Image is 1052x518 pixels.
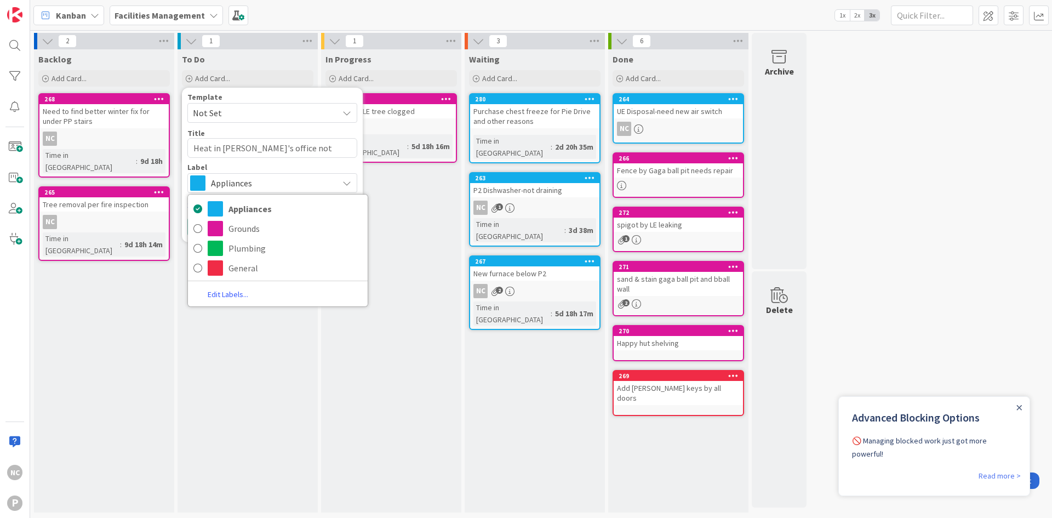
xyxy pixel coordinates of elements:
[551,141,552,153] span: :
[619,327,743,335] div: 270
[552,308,596,320] div: 5d 18h 17m
[470,284,599,298] div: NC
[470,183,599,197] div: P2 Dishwasher-not draining
[470,173,599,183] div: 263
[566,224,596,236] div: 3d 38m
[187,163,207,171] span: Label
[407,140,409,152] span: :
[632,35,651,48] span: 6
[211,175,333,191] span: Appliances
[327,94,456,104] div: 275
[614,163,743,178] div: Fence by Gaga ball pit needs repair
[7,465,22,480] div: NC
[613,54,633,65] span: Done
[188,258,368,278] a: General
[228,240,362,257] span: Plumbing
[622,235,630,242] span: 1
[187,93,222,101] span: Template
[228,260,362,276] span: General
[614,272,743,296] div: sand & stain gaga ball pit and bball wall
[622,299,630,306] span: 2
[187,128,205,138] label: Title
[475,95,599,103] div: 280
[614,153,743,163] div: 266
[614,371,743,381] div: 269
[614,371,743,405] div: 269Add [PERSON_NAME] keys by all doors
[552,141,596,153] div: 2d 20h 35m
[409,140,453,152] div: 5d 18h 16m
[473,218,564,242] div: Time in [GEOGRAPHIC_DATA]
[58,35,77,48] span: 2
[331,95,456,103] div: 275
[614,208,743,232] div: 272spigot by LE leaking
[496,287,503,294] span: 2
[43,132,57,146] div: NC
[865,10,879,21] span: 3x
[564,224,566,236] span: :
[39,215,169,229] div: NC
[327,94,456,118] div: 275Gutter by LE tree clogged
[473,135,551,159] div: Time in [GEOGRAPHIC_DATA]
[39,94,169,104] div: 268
[475,174,599,182] div: 263
[44,189,169,196] div: 265
[614,218,743,232] div: spigot by LE leaking
[187,138,357,158] textarea: Heat in [PERSON_NAME]'s office not working
[120,238,122,251] span: :
[195,73,230,83] span: Add Card...
[619,155,743,162] div: 266
[470,104,599,128] div: Purchase chest freeze for Pie Drive and other reasons
[766,303,793,316] div: Delete
[614,262,743,296] div: 271sand & stain gaga ball pit and bball wall
[482,73,517,83] span: Add Card...
[188,287,268,302] a: Edit Labels...
[188,199,368,219] a: Appliances
[39,104,169,128] div: Need to find better winter fix for under PP stairs
[470,257,599,281] div: 267New furnace below P2
[473,284,488,298] div: NC
[614,153,743,178] div: 266Fence by Gaga ball pit needs repair
[188,238,368,258] a: Plumbing
[473,301,551,326] div: Time in [GEOGRAPHIC_DATA]
[626,73,661,83] span: Add Card...
[38,54,72,65] span: Backlog
[228,220,362,237] span: Grounds
[765,65,794,78] div: Archive
[619,209,743,217] div: 272
[614,336,743,350] div: Happy hut shelving
[182,54,205,65] span: To Do
[614,262,743,272] div: 271
[551,308,552,320] span: :
[835,10,850,21] span: 1x
[327,104,456,118] div: Gutter by LE tree clogged
[39,187,169,212] div: 265Tree removal per fire inspection
[39,197,169,212] div: Tree removal per fire inspection
[43,232,120,257] div: Time in [GEOGRAPHIC_DATA]
[43,149,136,173] div: Time in [GEOGRAPHIC_DATA]
[39,187,169,197] div: 265
[325,54,371,65] span: In Progress
[473,201,488,215] div: NC
[489,35,507,48] span: 3
[44,95,169,103] div: 268
[617,122,631,136] div: NC
[470,201,599,215] div: NC
[188,219,368,238] a: Grounds
[43,215,57,229] div: NC
[39,94,169,128] div: 268Need to find better winter fix for under PP stairs
[614,94,743,118] div: 264UE Disposal-need new air switch
[52,73,87,83] span: Add Card...
[838,396,1030,496] iframe: UserGuiding Product Updates Slide Out
[475,258,599,265] div: 267
[39,132,169,146] div: NC
[469,54,500,65] span: Waiting
[614,122,743,136] div: NC
[23,2,50,15] span: Support
[138,155,165,167] div: 9d 18h
[470,257,599,266] div: 267
[345,35,364,48] span: 1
